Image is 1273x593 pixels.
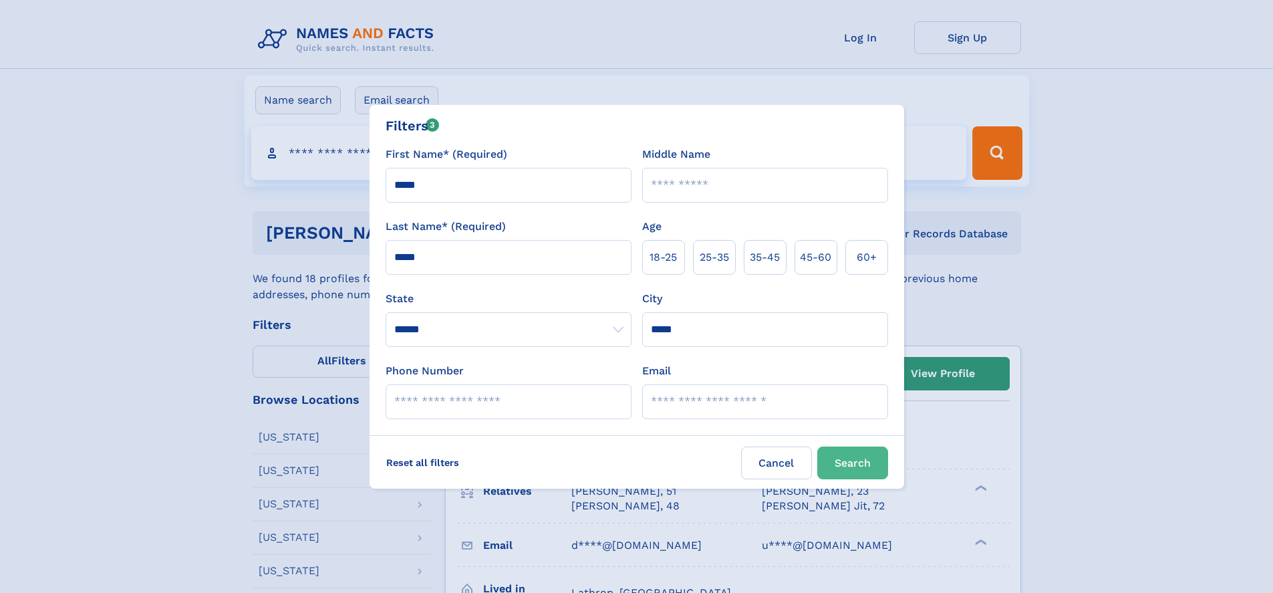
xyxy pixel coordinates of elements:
[386,363,464,379] label: Phone Number
[642,291,662,307] label: City
[857,249,877,265] span: 60+
[700,249,729,265] span: 25‑35
[650,249,677,265] span: 18‑25
[741,447,812,479] label: Cancel
[386,291,631,307] label: State
[378,447,468,479] label: Reset all filters
[642,146,710,162] label: Middle Name
[642,363,671,379] label: Email
[386,116,440,136] div: Filters
[386,219,506,235] label: Last Name* (Required)
[750,249,780,265] span: 35‑45
[817,447,888,479] button: Search
[800,249,831,265] span: 45‑60
[386,146,507,162] label: First Name* (Required)
[642,219,662,235] label: Age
